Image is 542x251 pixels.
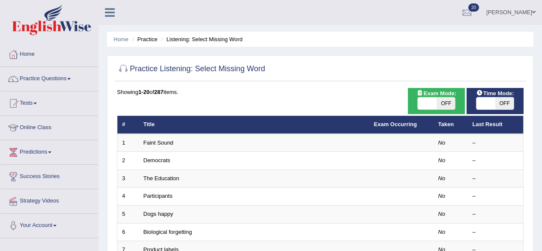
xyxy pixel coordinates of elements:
div: – [473,210,519,218]
a: Faint Sound [144,139,174,146]
a: Democrats [144,157,171,163]
b: 1-20 [138,89,150,95]
th: # [117,116,139,134]
th: Title [139,116,369,134]
a: Online Class [0,116,98,137]
span: 20 [468,3,479,12]
div: – [473,175,519,183]
a: Strategy Videos [0,189,98,211]
span: OFF [437,97,455,109]
td: 2 [117,152,139,170]
td: 5 [117,206,139,224]
a: The Education [144,175,180,181]
a: Success Stories [0,165,98,186]
div: – [473,139,519,147]
div: – [473,228,519,236]
a: Your Account [0,214,98,235]
a: Participants [144,193,173,199]
div: – [473,157,519,165]
div: Show exams occurring in exams [408,88,465,114]
td: 1 [117,134,139,152]
a: Home [114,36,129,42]
a: Biological forgetting [144,229,192,235]
em: No [438,193,446,199]
b: 287 [154,89,164,95]
a: Practice Questions [0,67,98,88]
th: Last Result [468,116,524,134]
div: Showing of items. [117,88,524,96]
td: 4 [117,187,139,206]
span: Exam Mode: [413,89,460,98]
h2: Practice Listening: Select Missing Word [117,63,265,76]
em: No [438,229,446,235]
em: No [438,139,446,146]
li: Practice [130,35,157,43]
em: No [438,211,446,217]
li: Listening: Select Missing Word [159,35,243,43]
a: Tests [0,91,98,113]
a: Dogs happy [144,211,173,217]
span: Time Mode: [473,89,518,98]
td: 6 [117,223,139,241]
a: Exam Occurring [374,121,417,127]
div: – [473,192,519,200]
a: Home [0,42,98,64]
em: No [438,157,446,163]
th: Taken [434,116,468,134]
td: 3 [117,169,139,187]
span: OFF [495,97,514,109]
a: Predictions [0,140,98,162]
em: No [438,175,446,181]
